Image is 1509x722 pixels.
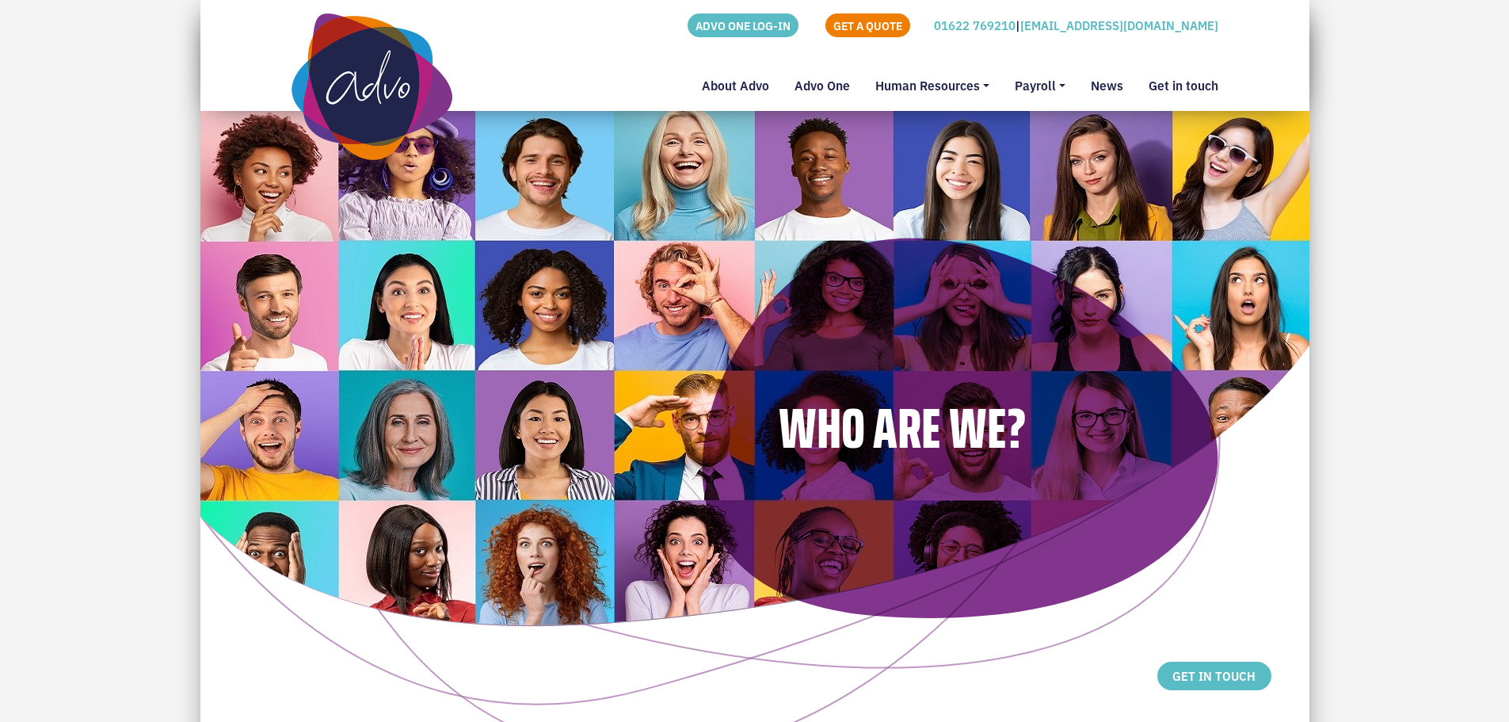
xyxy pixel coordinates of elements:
[779,399,1140,457] h1: WHO ARE WE?
[1136,70,1218,111] a: Get in touch
[688,13,798,37] a: ADVO ONE LOG-IN
[1020,17,1218,33] a: [EMAIL_ADDRESS][DOMAIN_NAME]
[1002,70,1078,111] a: Payroll
[825,13,910,37] a: GET A QUOTE
[782,70,863,111] a: Advo One
[689,70,782,111] a: About Advo
[1157,662,1271,690] a: GET IN TOUCH
[863,70,1002,111] a: Human Resources
[934,17,1016,33] a: 01622 769210
[1078,70,1136,111] a: News
[292,13,453,160] img: Advo One
[934,17,1218,35] p: |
